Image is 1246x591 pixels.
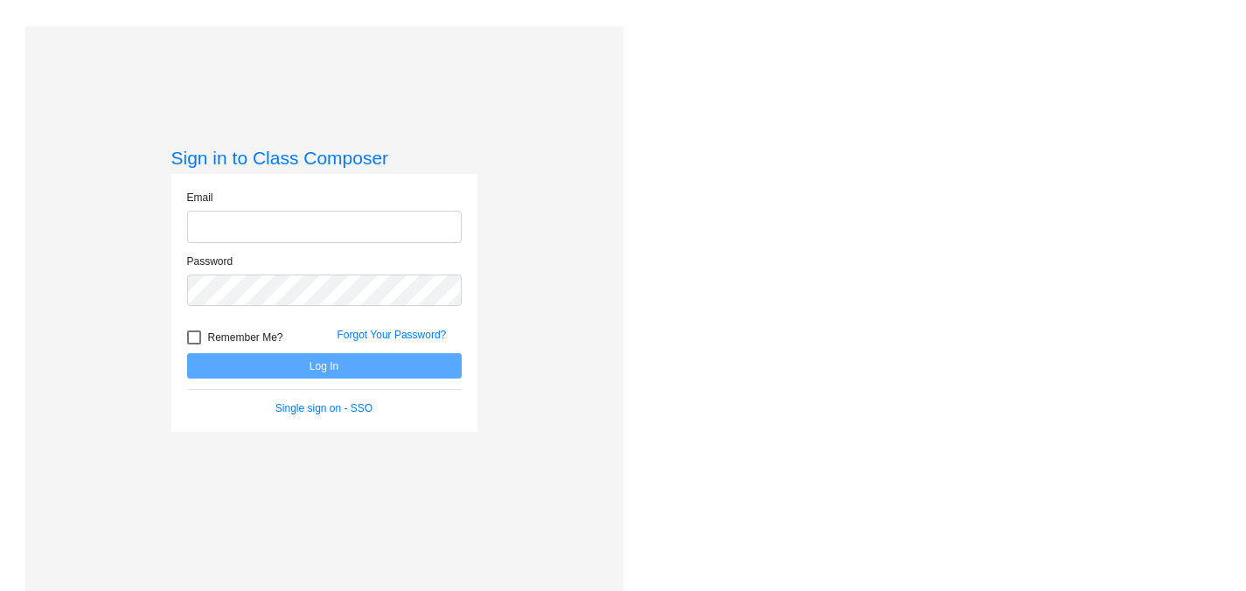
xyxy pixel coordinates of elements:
label: Password [187,254,233,269]
h3: Sign in to Class Composer [171,147,477,169]
a: Single sign on - SSO [275,402,372,414]
label: Email [187,190,213,205]
button: Log In [187,353,462,379]
a: Forgot Your Password? [338,329,447,341]
span: Remember Me? [208,327,283,348]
